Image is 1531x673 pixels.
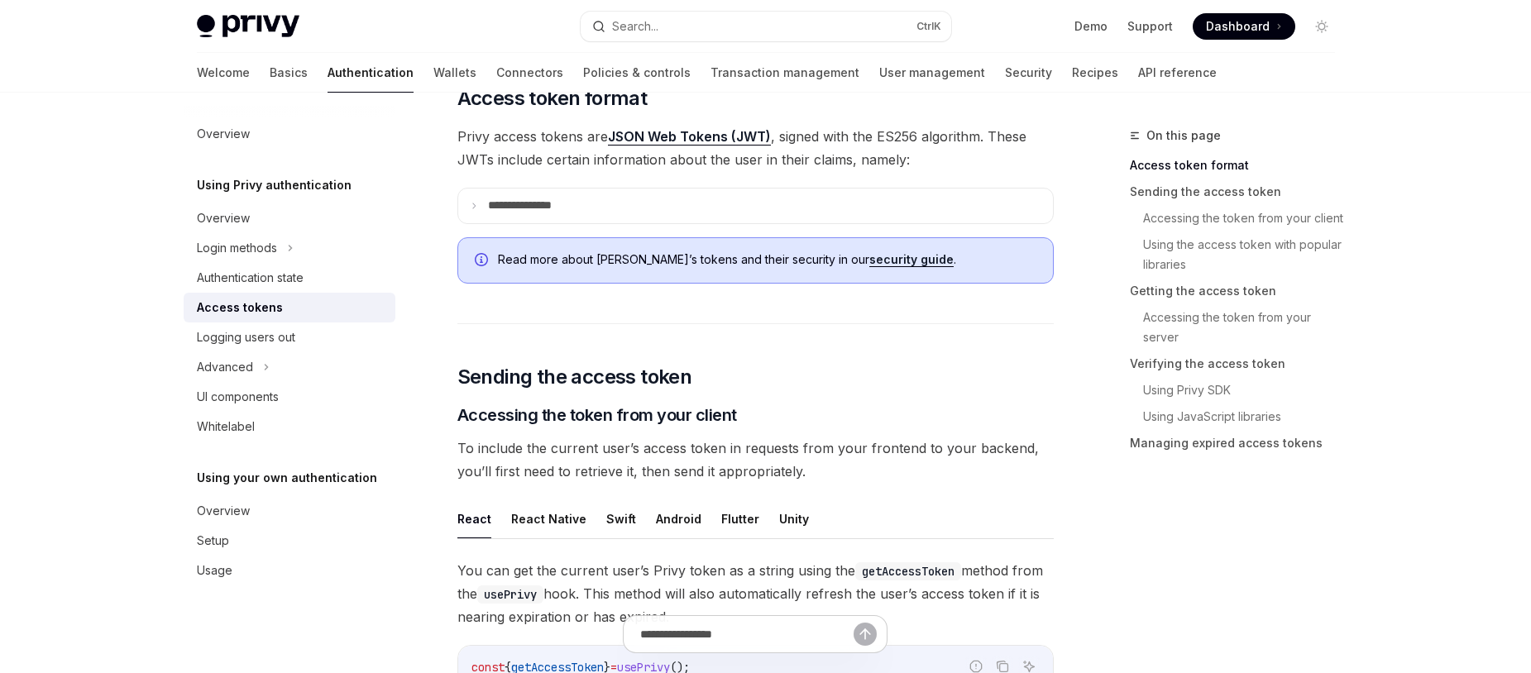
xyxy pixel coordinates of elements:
[457,364,692,390] span: Sending the access token
[197,501,250,521] div: Overview
[1146,126,1221,146] span: On this page
[270,53,308,93] a: Basics
[184,203,395,233] a: Overview
[1309,13,1335,40] button: Toggle dark mode
[1130,152,1348,179] a: Access token format
[197,468,377,488] h5: Using your own authentication
[1074,18,1108,35] a: Demo
[496,53,563,93] a: Connectors
[1143,205,1348,231] a: Accessing the token from your client
[184,526,395,556] a: Setup
[583,53,691,93] a: Policies & controls
[869,252,954,267] a: security guide
[197,208,250,228] div: Overview
[184,322,395,352] a: Logging users out
[608,128,771,146] a: JSON Web Tokens (JWT)
[855,562,961,580] code: getAccessToken
[328,53,414,93] a: Authentication
[1072,53,1118,93] a: Recipes
[477,585,543,604] code: usePrivy
[721,499,759,538] button: Flutter
[197,238,277,258] div: Login methods
[1143,231,1348,278] a: Using the access token with popular libraries
[1193,13,1295,40] a: Dashboard
[197,531,229,551] div: Setup
[184,293,395,322] a: Access tokens
[1143,403,1348,430] a: Using JavaScript libraries
[197,561,232,580] div: Usage
[457,85,648,112] span: Access token format
[779,499,809,538] button: Unity
[1127,18,1173,35] a: Support
[457,437,1054,483] span: To include the current user’s access token in requests from your frontend to your backend, you’ll...
[457,403,737,427] span: Accessing the token from your client
[606,499,636,538] button: Swift
[197,327,295,347] div: Logging users out
[1143,304,1348,351] a: Accessing the token from your server
[710,53,859,93] a: Transaction management
[197,387,279,407] div: UI components
[184,496,395,526] a: Overview
[433,53,476,93] a: Wallets
[475,253,491,270] svg: Info
[184,382,395,412] a: UI components
[197,268,304,288] div: Authentication state
[197,357,253,377] div: Advanced
[197,417,255,437] div: Whitelabel
[197,15,299,38] img: light logo
[1143,377,1348,403] a: Using Privy SDK
[197,53,250,93] a: Welcome
[1130,179,1348,205] a: Sending the access token
[1138,53,1217,93] a: API reference
[197,175,352,195] h5: Using Privy authentication
[581,12,951,41] button: Search...CtrlK
[457,559,1054,628] span: You can get the current user’s Privy token as a string using the method from the hook. This metho...
[457,125,1054,171] span: Privy access tokens are , signed with the ES256 algorithm. These JWTs include certain information...
[184,263,395,293] a: Authentication state
[879,53,985,93] a: User management
[197,124,250,144] div: Overview
[184,412,395,442] a: Whitelabel
[511,499,586,538] button: React Native
[916,20,941,33] span: Ctrl K
[498,251,1036,268] span: Read more about [PERSON_NAME]’s tokens and their security in our .
[197,298,283,317] div: Access tokens
[656,499,701,538] button: Android
[457,499,491,538] button: React
[1206,18,1270,35] span: Dashboard
[1130,278,1348,304] a: Getting the access token
[184,119,395,149] a: Overview
[184,556,395,585] a: Usage
[612,17,658,36] div: Search...
[1130,351,1348,377] a: Verifying the access token
[1005,53,1052,93] a: Security
[1130,430,1348,456] a: Managing expired access tokens
[854,623,877,646] button: Send message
